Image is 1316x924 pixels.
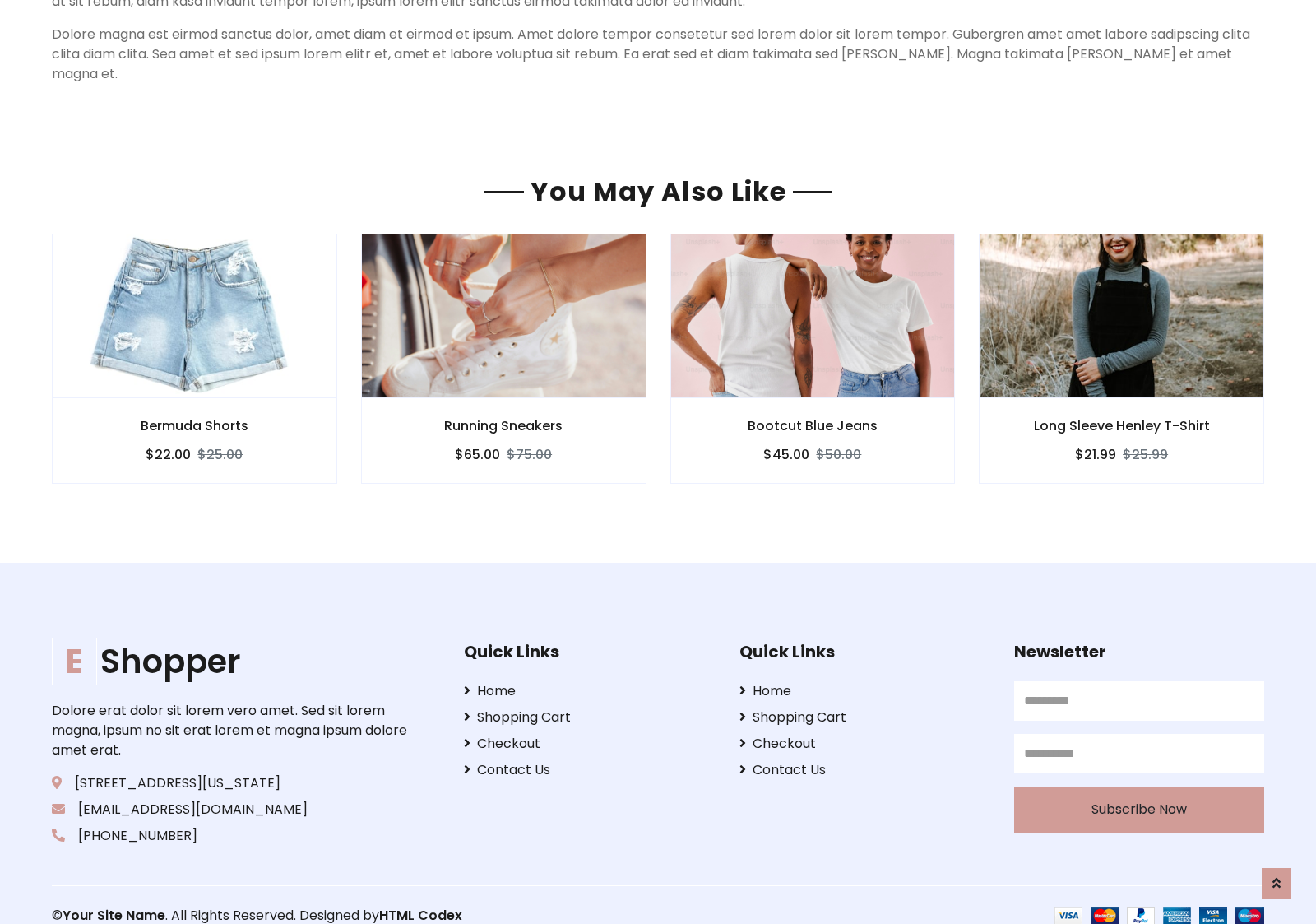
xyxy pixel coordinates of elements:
p: [EMAIL_ADDRESS][DOMAIN_NAME] [52,800,412,820]
button: Subscribe Now [1014,787,1264,833]
h6: $21.99 [1075,447,1116,462]
h5: Quick Links [464,642,714,662]
span: E [52,638,97,685]
h5: Newsletter [1014,642,1264,662]
del: $25.00 [197,445,243,464]
a: Shopping Cart [464,708,714,727]
a: Home [739,681,989,701]
del: $50.00 [816,445,861,464]
p: [STREET_ADDRESS][US_STATE] [52,773,412,793]
h1: Shopper [52,642,412,681]
a: Contact Us [464,760,714,780]
h6: Bermuda Shorts [53,418,336,434]
h6: Bootcut Blue Jeans [671,418,955,434]
a: EShopper [52,642,412,681]
a: Checkout [739,734,989,754]
span: You May Also Like [524,173,793,210]
a: Checkout [464,734,714,754]
del: $25.99 [1123,445,1168,464]
h6: $65.00 [455,447,500,462]
a: Running Sneakers $65.00$75.00 [361,234,646,483]
h6: Running Sneakers [362,418,646,434]
h5: Quick Links [739,642,989,662]
h6: Long Sleeve Henley T-Shirt [980,418,1263,434]
a: Shopping Cart [739,708,989,727]
h6: $45.00 [763,447,809,462]
a: Home [464,681,714,701]
p: [PHONE_NUMBER] [52,826,412,846]
h6: $22.00 [146,447,191,462]
del: $75.00 [507,445,552,464]
a: Contact Us [739,760,989,780]
p: Dolore magna est eirmod sanctus dolor, amet diam et eirmod et ipsum. Amet dolore tempor consetetu... [52,25,1264,84]
a: Bermuda Shorts $22.00$25.00 [52,234,337,483]
a: Long Sleeve Henley T-Shirt $21.99$25.99 [979,234,1264,483]
a: Bootcut Blue Jeans $45.00$50.00 [670,234,956,483]
p: Dolore erat dolor sit lorem vero amet. Sed sit lorem magna, ipsum no sit erat lorem et magna ipsu... [52,701,412,760]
